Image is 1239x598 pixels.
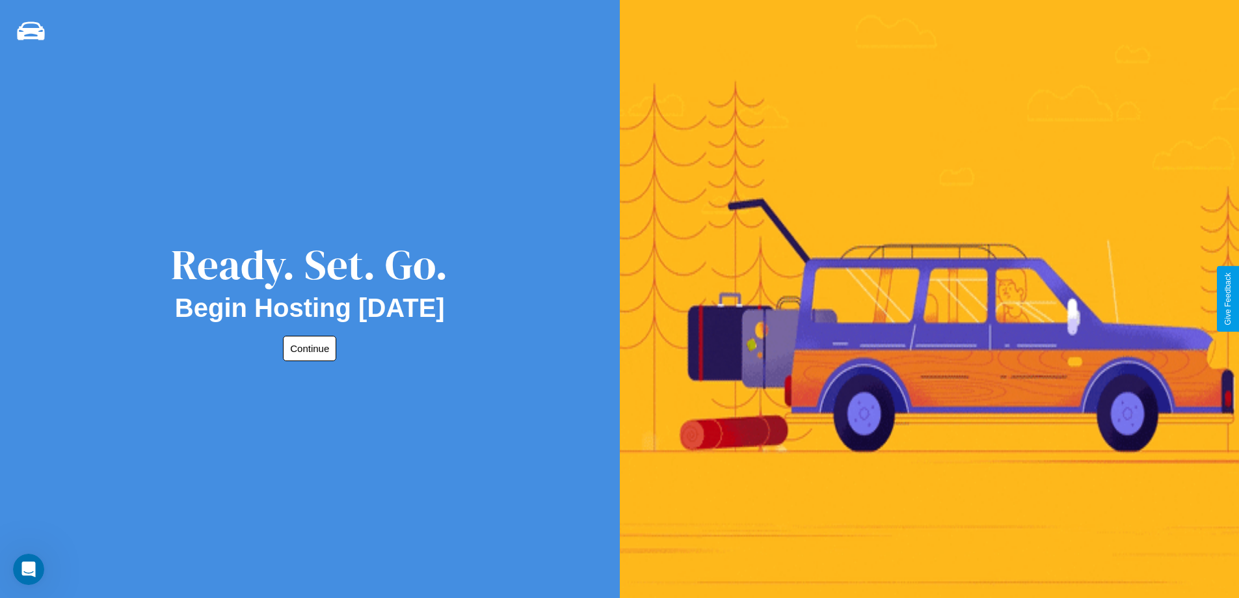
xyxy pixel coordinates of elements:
button: Continue [283,336,336,361]
div: Ready. Set. Go. [171,236,448,293]
h2: Begin Hosting [DATE] [175,293,445,323]
iframe: Intercom live chat [13,554,44,585]
div: Give Feedback [1223,273,1232,325]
